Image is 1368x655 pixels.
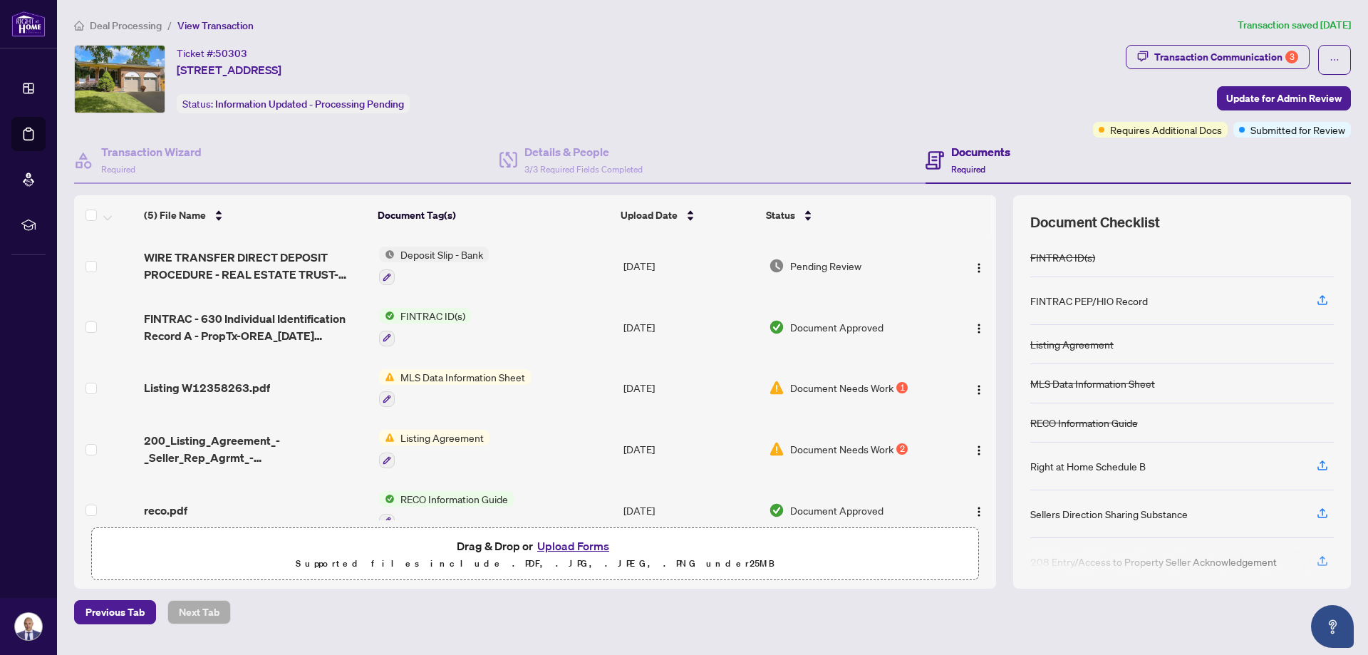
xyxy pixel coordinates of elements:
[177,45,247,61] div: Ticket #:
[85,601,145,624] span: Previous Tab
[167,17,172,33] li: /
[1030,293,1148,309] div: FINTRAC PEP/HIO Record
[74,21,84,31] span: home
[618,480,763,541] td: [DATE]
[769,502,784,518] img: Document Status
[15,613,42,640] img: Profile Icon
[100,555,970,572] p: Supported files include .PDF, .JPG, .JPEG, .PNG under 25 MB
[215,47,247,60] span: 50303
[177,19,254,32] span: View Transaction
[1126,45,1310,69] button: Transaction Communication3
[177,61,281,78] span: [STREET_ADDRESS]
[138,195,373,235] th: (5) File Name
[379,308,395,324] img: Status Icon
[379,491,514,530] button: Status IconRECO Information Guide
[395,369,531,385] span: MLS Data Information Sheet
[524,164,643,175] span: 3/3 Required Fields Completed
[973,384,985,396] img: Logo
[90,19,162,32] span: Deal Processing
[896,443,908,455] div: 2
[533,537,613,555] button: Upload Forms
[395,308,471,324] span: FINTRAC ID(s)
[144,207,206,223] span: (5) File Name
[395,491,514,507] span: RECO Information Guide
[1285,51,1298,63] div: 3
[1030,376,1155,391] div: MLS Data Information Sheet
[379,369,531,408] button: Status IconMLS Data Information Sheet
[790,502,883,518] span: Document Approved
[1250,122,1345,138] span: Submitted for Review
[215,98,404,110] span: Information Updated - Processing Pending
[379,430,489,468] button: Status IconListing Agreement
[379,308,471,346] button: Status IconFINTRAC ID(s)
[1330,55,1339,65] span: ellipsis
[790,380,893,396] span: Document Needs Work
[973,506,985,517] img: Logo
[1311,605,1354,648] button: Open asap
[790,319,883,335] span: Document Approved
[92,528,978,581] span: Drag & Drop orUpload FormsSupported files include .PDF, .JPG, .JPEG, .PNG under25MB
[457,537,613,555] span: Drag & Drop or
[1030,212,1160,232] span: Document Checklist
[618,358,763,419] td: [DATE]
[144,249,368,283] span: WIRE TRANSFER DIRECT DEPOSIT PROCEDURE - REAL ESTATE TRUST-Effective [DATE].pdf
[968,316,990,339] button: Logo
[769,319,784,335] img: Document Status
[790,258,861,274] span: Pending Review
[790,441,893,457] span: Document Needs Work
[1030,249,1095,265] div: FINTRAC ID(s)
[144,379,270,396] span: Listing W12358263.pdf
[1217,86,1351,110] button: Update for Admin Review
[11,11,46,37] img: logo
[973,445,985,456] img: Logo
[379,247,395,262] img: Status Icon
[1154,46,1298,68] div: Transaction Communication
[1110,122,1222,138] span: Requires Additional Docs
[379,491,395,507] img: Status Icon
[75,46,165,113] img: IMG-W12358263_1.jpg
[524,143,643,160] h4: Details & People
[968,254,990,277] button: Logo
[379,369,395,385] img: Status Icon
[968,499,990,522] button: Logo
[968,438,990,460] button: Logo
[769,380,784,396] img: Document Status
[621,207,678,223] span: Upload Date
[177,94,410,113] div: Status:
[1030,415,1138,430] div: RECO Information Guide
[379,247,489,285] button: Status IconDeposit Slip - Bank
[618,418,763,480] td: [DATE]
[101,143,202,160] h4: Transaction Wizard
[973,323,985,334] img: Logo
[769,258,784,274] img: Document Status
[395,247,489,262] span: Deposit Slip - Bank
[74,600,156,624] button: Previous Tab
[144,310,368,344] span: FINTRAC - 630 Individual Identification Record A - PropTx-OREA_[DATE] 12_01_44.pdf
[766,207,795,223] span: Status
[1030,336,1114,352] div: Listing Agreement
[379,430,395,445] img: Status Icon
[618,296,763,358] td: [DATE]
[896,382,908,393] div: 1
[144,432,368,466] span: 200_Listing_Agreement_-_Seller_Rep_Agrmt_-_Authority_to_Offer_for_Sale_-_PropTx-[PERSON_NAME].pdf
[395,430,489,445] span: Listing Agreement
[101,164,135,175] span: Required
[1238,17,1351,33] article: Transaction saved [DATE]
[1030,458,1146,474] div: Right at Home Schedule B
[951,143,1010,160] h4: Documents
[372,195,615,235] th: Document Tag(s)
[968,376,990,399] button: Logo
[167,600,231,624] button: Next Tab
[1030,506,1188,522] div: Sellers Direction Sharing Substance
[615,195,760,235] th: Upload Date
[769,441,784,457] img: Document Status
[951,164,985,175] span: Required
[618,235,763,296] td: [DATE]
[760,195,941,235] th: Status
[144,502,187,519] span: reco.pdf
[973,262,985,274] img: Logo
[1226,87,1342,110] span: Update for Admin Review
